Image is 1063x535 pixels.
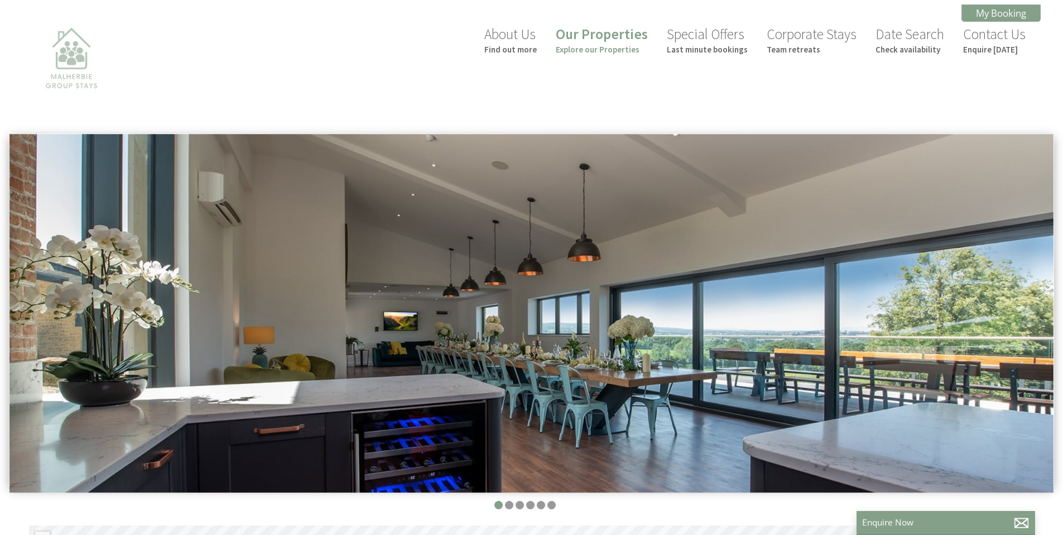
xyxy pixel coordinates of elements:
[963,44,1026,55] small: Enquire [DATE]
[556,44,648,55] small: Explore our Properties
[767,25,857,55] a: Corporate StaysTeam retreats
[961,4,1041,22] a: My Booking
[963,25,1026,55] a: Contact UsEnquire [DATE]
[876,25,944,55] a: Date SearchCheck availability
[484,44,537,55] small: Find out more
[862,517,1030,528] p: Enquire Now
[667,25,748,55] a: Special OffersLast minute bookings
[876,44,944,55] small: Check availability
[556,25,648,55] a: Our PropertiesExplore our Properties
[767,44,857,55] small: Team retreats
[16,21,127,132] img: Malherbie Group Stays
[667,44,748,55] small: Last minute bookings
[484,25,537,55] a: About UsFind out more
